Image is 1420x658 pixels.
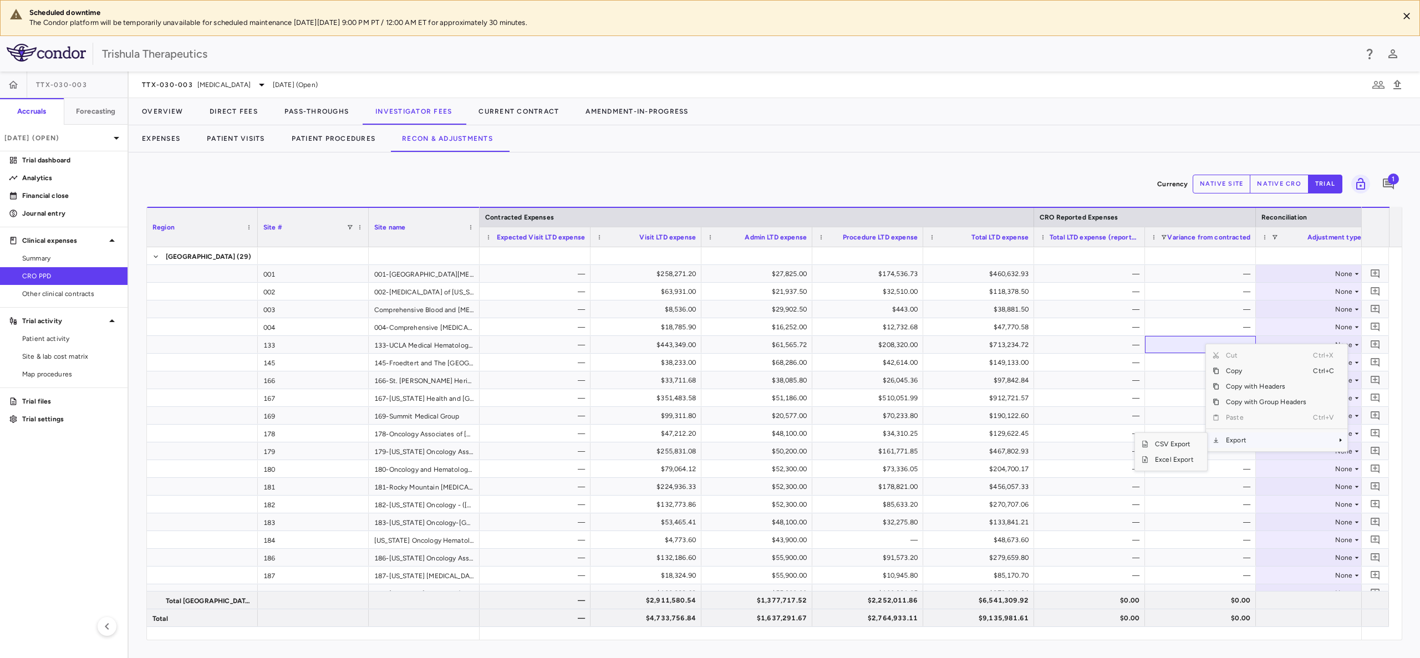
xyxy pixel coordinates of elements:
[1266,478,1352,496] div: None
[822,549,918,567] div: $91,573.20
[711,591,807,609] div: $1,377,717.52
[1379,175,1398,193] button: Add comment
[1155,531,1250,549] div: —
[1368,479,1383,494] button: Add comment
[465,98,572,125] button: Current Contract
[1398,8,1415,24] button: Close
[933,300,1029,318] div: $38,881.50
[711,513,807,531] div: $48,100.00
[1266,513,1352,531] div: None
[4,133,110,143] p: [DATE] (Open)
[822,609,918,627] div: $2,764,933.11
[1167,233,1250,241] span: Variance from contracted
[1368,532,1383,547] button: Add comment
[1219,394,1313,410] span: Copy with Group Headers
[822,442,918,460] div: $161,771.85
[369,531,480,548] div: [US_STATE] Oncology Hematology, P.A.
[933,407,1029,425] div: $190,122.60
[1044,265,1139,283] div: —
[822,513,918,531] div: $32,275.80
[1368,514,1383,529] button: Add comment
[258,300,369,318] div: 003
[933,425,1029,442] div: $129,622.45
[258,389,369,406] div: 167
[369,336,480,353] div: 133-UCLA Medical Hematology and Oncology
[129,125,194,152] button: Expenses
[490,460,585,478] div: —
[369,407,480,424] div: 169-Summit Medical Group
[258,318,369,335] div: 004
[490,336,585,354] div: —
[1155,513,1250,531] div: —
[600,283,696,300] div: $63,931.00
[1219,363,1313,379] span: Copy
[600,265,696,283] div: $258,271.20
[711,460,807,478] div: $52,300.00
[1266,300,1352,318] div: None
[1044,496,1139,513] div: —
[1370,428,1381,438] svg: Add comment
[362,98,465,125] button: Investigator Fees
[166,592,251,610] span: Total [GEOGRAPHIC_DATA]
[1368,302,1383,317] button: Add comment
[1266,283,1352,300] div: None
[166,248,236,266] span: [GEOGRAPHIC_DATA]
[1155,389,1250,407] div: —
[1266,318,1352,336] div: None
[258,425,369,442] div: 178
[1044,531,1139,549] div: —
[258,584,369,601] div: 188
[822,283,918,300] div: $32,510.00
[822,591,918,609] div: $2,252,011.86
[1370,322,1381,332] svg: Add comment
[711,531,807,549] div: $43,900.00
[369,318,480,335] div: 004-Comprehensive [MEDICAL_DATA] Centers of [US_STATE] - Viking Site
[369,460,480,477] div: 180-Oncology and Hematology Associates of [GEOGRAPHIC_DATA][US_STATE] ([GEOGRAPHIC_DATA]) - USOR
[822,531,918,549] div: —
[822,407,918,425] div: $70,233.80
[822,478,918,496] div: $178,821.00
[369,354,480,371] div: 145-Froedtert and The [GEOGRAPHIC_DATA][US_STATE]
[369,584,480,601] div: 188-[US_STATE] Oncology (Hardy Oak) - USOR
[1219,432,1313,448] span: Export
[22,271,119,281] span: CRO PPD
[1368,443,1383,458] button: Add comment
[1155,300,1250,318] div: —
[1266,567,1352,584] div: None
[572,98,701,125] button: Amendment-In-Progress
[711,496,807,513] div: $52,300.00
[490,265,585,283] div: —
[933,567,1029,584] div: $85,170.70
[933,549,1029,567] div: $279,659.80
[490,513,585,531] div: —
[1044,354,1139,371] div: —
[369,513,480,531] div: 183-[US_STATE] Oncology-[GEOGRAPHIC_DATA] Midtown-USOR
[1368,373,1383,387] button: Add comment
[490,389,585,407] div: —
[258,460,369,477] div: 180
[639,233,696,241] span: Visit LTD expense
[1370,357,1381,368] svg: Add comment
[600,591,696,609] div: $2,911,580.54
[258,496,369,513] div: 182
[1370,552,1381,563] svg: Add comment
[1044,336,1139,354] div: —
[152,610,168,628] span: Total
[369,549,480,566] div: 186-[US_STATE] Oncology Associates ([PERSON_NAME]) - USOR
[1313,363,1337,379] span: Ctrl+C
[1250,175,1309,193] button: native cro
[711,354,807,371] div: $68,286.00
[711,371,807,389] div: $38,085.80
[600,567,696,584] div: $18,324.90
[971,233,1029,241] span: Total LTD expense
[258,354,369,371] div: 145
[22,334,119,344] span: Patient activity
[374,223,405,231] span: Site name
[711,442,807,460] div: $50,200.00
[1368,284,1383,299] button: Add comment
[1044,591,1139,609] div: $0.00
[711,549,807,567] div: $55,900.00
[1219,348,1313,363] span: Cut
[258,567,369,584] div: 187
[1044,300,1139,318] div: —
